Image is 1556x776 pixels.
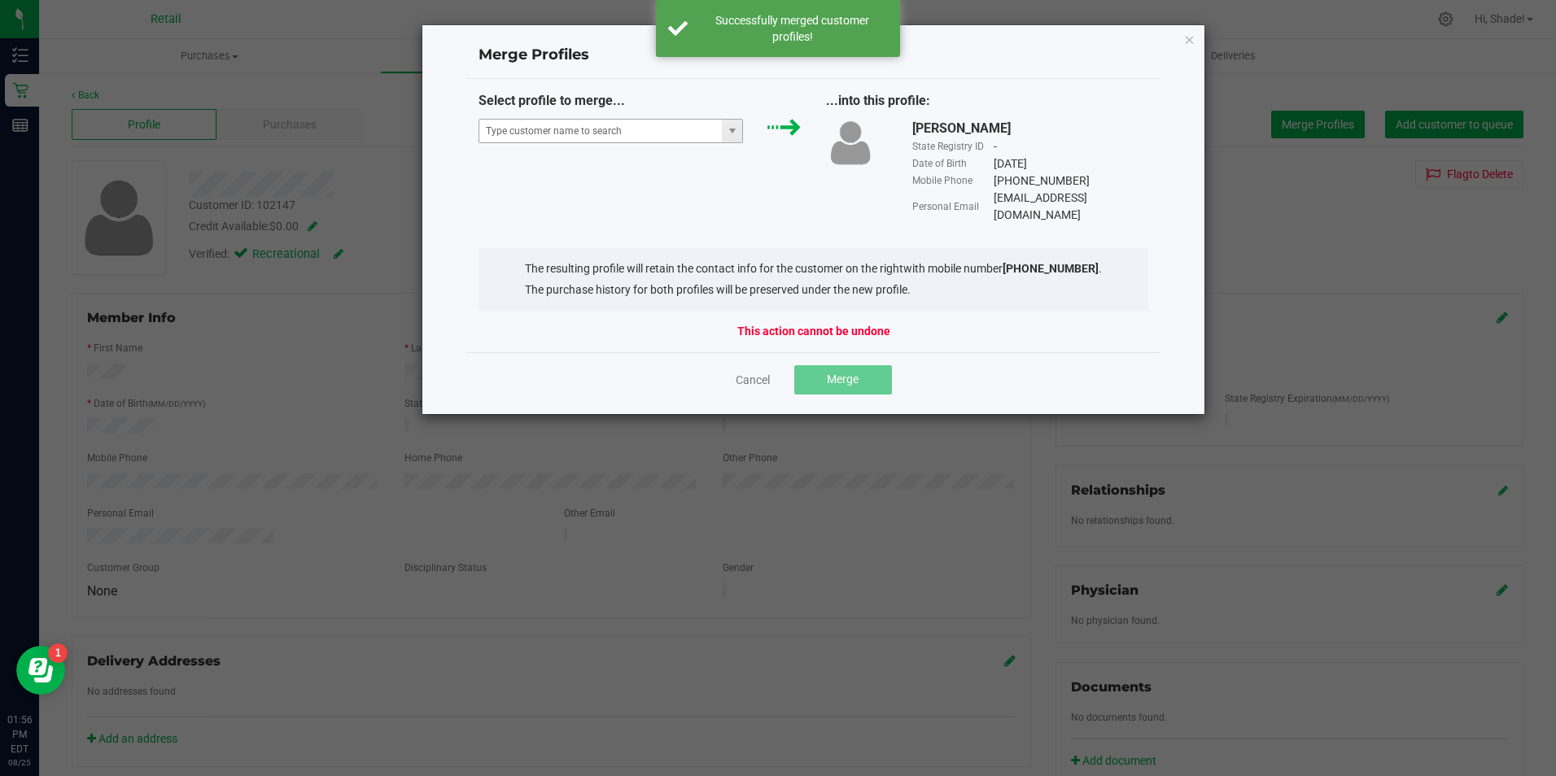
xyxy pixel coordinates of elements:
div: [PHONE_NUMBER] [994,172,1090,190]
div: Mobile Phone [912,173,994,188]
span: ...into this profile: [826,93,930,108]
strong: This action cannot be undone [737,323,890,340]
span: Merge [827,373,859,386]
h4: Merge Profiles [479,45,1149,66]
div: State Registry ID [912,139,994,154]
div: Personal Email [912,199,994,214]
img: green_arrow.svg [767,119,801,136]
input: NO DATA FOUND [479,120,723,142]
div: [PERSON_NAME] [912,119,1011,138]
span: Select profile to merge... [479,93,625,108]
div: [EMAIL_ADDRESS][DOMAIN_NAME] [994,190,1148,224]
div: - [994,138,997,155]
a: Cancel [736,372,770,388]
li: The purchase history for both profiles will be preserved under the new profile. [525,281,1102,299]
li: The resulting profile will retain the contact info for the customer on the right [525,260,1102,277]
div: Date of Birth [912,156,994,171]
img: user-icon.png [826,119,875,167]
strong: [PHONE_NUMBER] [1003,262,1099,275]
span: with mobile number . [903,262,1102,275]
button: Close [1184,29,1195,49]
iframe: Resource center [16,646,65,695]
button: Merge [794,365,892,395]
div: Successfully merged customer profiles! [697,12,888,45]
iframe: Resource center unread badge [48,643,68,663]
div: [DATE] [994,155,1027,172]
